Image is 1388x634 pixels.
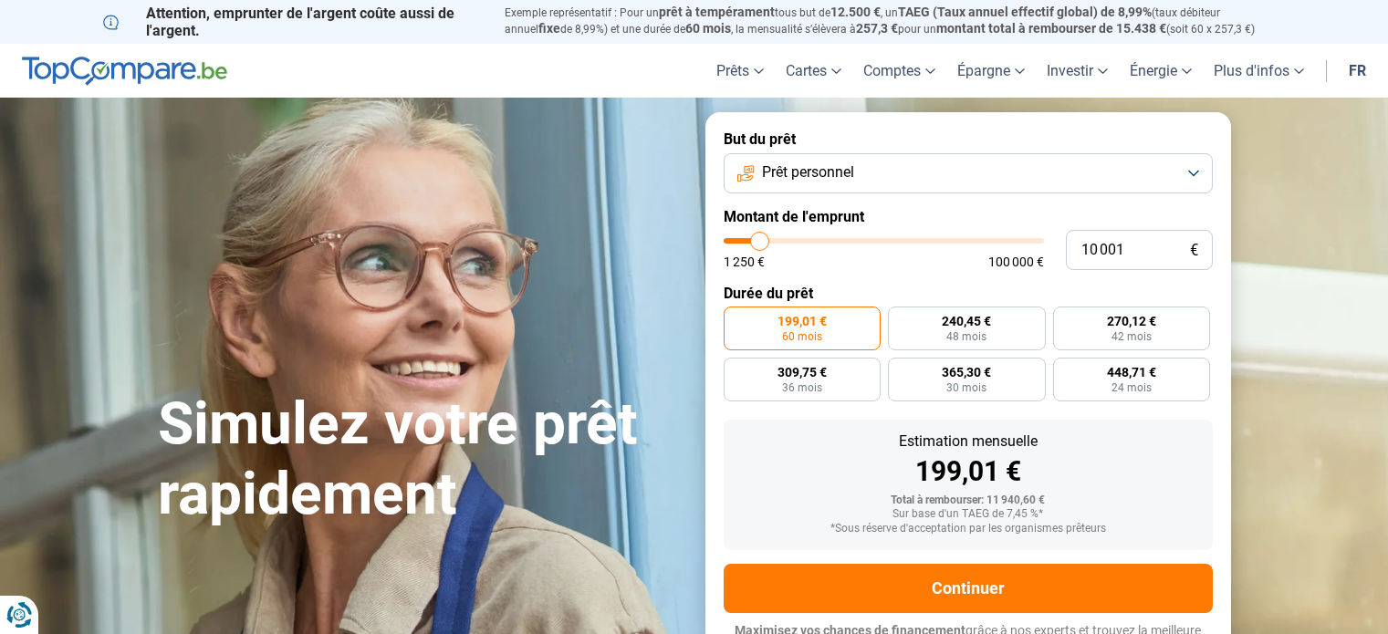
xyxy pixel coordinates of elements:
[782,382,822,393] span: 36 mois
[777,366,827,379] span: 309,75 €
[946,44,1036,98] a: Épargne
[1107,315,1156,327] span: 270,12 €
[946,382,986,393] span: 30 mois
[942,315,991,327] span: 240,45 €
[1203,44,1315,98] a: Plus d'infos
[775,44,852,98] a: Cartes
[538,21,560,36] span: fixe
[988,255,1044,268] span: 100 000 €
[103,5,483,39] p: Attention, emprunter de l'argent coûte aussi de l'argent.
[1036,44,1119,98] a: Investir
[738,508,1198,521] div: Sur base d'un TAEG de 7,45 %*
[158,390,684,530] h1: Simulez votre prêt rapidement
[1107,366,1156,379] span: 448,71 €
[659,5,775,19] span: prêt à tempérament
[762,162,854,182] span: Prêt personnel
[1119,44,1203,98] a: Énergie
[1190,243,1198,258] span: €
[1111,382,1152,393] span: 24 mois
[738,523,1198,535] div: *Sous réserve d'acceptation par les organismes prêteurs
[724,130,1213,148] label: But du prêt
[738,494,1198,507] div: Total à rembourser: 11 940,60 €
[738,434,1198,449] div: Estimation mensuelle
[738,458,1198,485] div: 199,01 €
[705,44,775,98] a: Prêts
[898,5,1152,19] span: TAEG (Taux annuel effectif global) de 8,99%
[724,208,1213,225] label: Montant de l'emprunt
[724,153,1213,193] button: Prêt personnel
[830,5,881,19] span: 12.500 €
[936,21,1166,36] span: montant total à rembourser de 15.438 €
[724,564,1213,613] button: Continuer
[505,5,1286,37] p: Exemple représentatif : Pour un tous but de , un (taux débiteur annuel de 8,99%) et une durée de ...
[22,57,227,86] img: TopCompare
[777,315,827,327] span: 199,01 €
[724,285,1213,302] label: Durée du prêt
[685,21,731,36] span: 60 mois
[942,366,991,379] span: 365,30 €
[946,331,986,342] span: 48 mois
[856,21,898,36] span: 257,3 €
[1338,44,1377,98] a: fr
[782,331,822,342] span: 60 mois
[852,44,946,98] a: Comptes
[724,255,765,268] span: 1 250 €
[1111,331,1152,342] span: 42 mois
